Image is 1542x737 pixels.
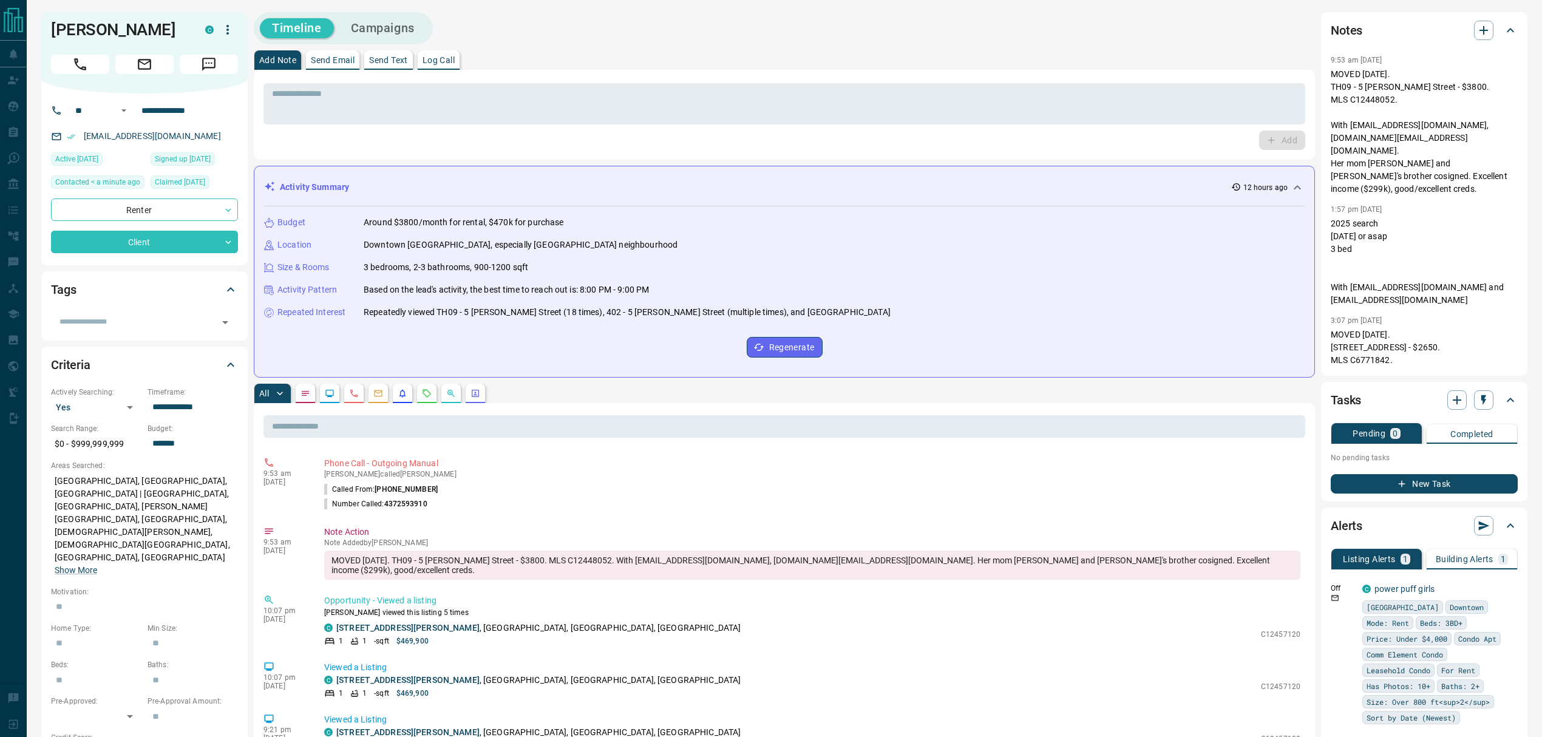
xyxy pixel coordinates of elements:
[336,675,480,685] a: [STREET_ADDRESS][PERSON_NAME]
[151,175,238,192] div: Wed Aug 30 2023
[263,725,306,734] p: 9:21 pm
[324,498,427,509] p: Number Called:
[324,728,333,736] div: condos.ca
[263,478,306,486] p: [DATE]
[374,688,389,699] p: - sqft
[51,434,141,454] p: $0 - $999,999,999
[259,56,296,64] p: Add Note
[324,457,1300,470] p: Phone Call - Outgoing Manual
[1343,555,1396,563] p: Listing Alerts
[396,636,429,647] p: $469,900
[1441,680,1479,692] span: Baths: 2+
[364,284,649,296] p: Based on the lead's activity, the best time to reach out is: 8:00 PM - 9:00 PM
[1331,316,1382,325] p: 3:07 pm [DATE]
[1450,430,1493,438] p: Completed
[1501,555,1506,563] p: 1
[51,387,141,398] p: Actively Searching:
[1331,594,1339,602] svg: Email
[51,696,141,707] p: Pre-Approved:
[1331,217,1518,307] p: 2025 search [DATE] or asap 3 bed With [EMAIL_ADDRESS][DOMAIN_NAME] and [EMAIL_ADDRESS][DOMAIN_NAME]
[1436,555,1493,563] p: Building Alerts
[446,389,456,398] svg: Opportunities
[375,485,438,494] span: [PHONE_NUMBER]
[339,636,343,647] p: 1
[364,306,891,319] p: Repeatedly viewed TH09 - 5 [PERSON_NAME] Street (18 times), 402 - 5 [PERSON_NAME] Street (multipl...
[1367,617,1409,629] span: Mode: Rent
[155,176,205,188] span: Claimed [DATE]
[364,239,678,251] p: Downtown [GEOGRAPHIC_DATA], especially [GEOGRAPHIC_DATA] neighbourhood
[180,55,238,74] span: Message
[217,314,234,331] button: Open
[1367,664,1430,676] span: Leasehold Condo
[1367,648,1443,661] span: Comm Element Condo
[263,538,306,546] p: 9:53 am
[422,389,432,398] svg: Requests
[1367,633,1447,645] span: Price: Under $4,000
[1403,555,1408,563] p: 1
[148,387,238,398] p: Timeframe:
[263,606,306,615] p: 10:07 pm
[470,389,480,398] svg: Agent Actions
[324,607,1300,618] p: [PERSON_NAME] viewed this listing 5 times
[55,176,140,188] span: Contacted < a minute ago
[1331,516,1362,535] h2: Alerts
[51,623,141,634] p: Home Type:
[384,500,427,508] span: 4372593910
[1261,629,1300,640] p: C12457120
[51,350,238,379] div: Criteria
[259,389,269,398] p: All
[51,280,76,299] h2: Tags
[51,355,90,375] h2: Criteria
[423,56,455,64] p: Log Call
[280,181,349,194] p: Activity Summary
[148,696,238,707] p: Pre-Approval Amount:
[1331,205,1382,214] p: 1:57 pm [DATE]
[263,469,306,478] p: 9:53 am
[1450,601,1484,613] span: Downtown
[264,176,1305,199] div: Activity Summary12 hours ago
[336,674,741,687] p: , [GEOGRAPHIC_DATA], [GEOGRAPHIC_DATA], [GEOGRAPHIC_DATA]
[148,423,238,434] p: Budget:
[1367,601,1439,613] span: [GEOGRAPHIC_DATA]
[398,389,407,398] svg: Listing Alerts
[51,398,141,417] div: Yes
[1331,68,1518,195] p: MOVED [DATE]. TH09 - 5 [PERSON_NAME] Street - $3800. MLS C12448052. With [EMAIL_ADDRESS][DOMAIN_N...
[263,673,306,682] p: 10:07 pm
[324,713,1300,726] p: Viewed a Listing
[396,688,429,699] p: $469,900
[324,538,1300,547] p: Note Added by [PERSON_NAME]
[151,152,238,169] div: Wed Aug 24 2022
[1261,681,1300,692] p: C12457120
[349,389,359,398] svg: Calls
[1367,696,1490,708] span: Size: Over 800 ft<sup>2</sup>
[339,18,427,38] button: Campaigns
[51,586,238,597] p: Motivation:
[1353,429,1385,438] p: Pending
[51,199,238,221] div: Renter
[263,615,306,623] p: [DATE]
[1331,390,1361,410] h2: Tasks
[1331,474,1518,494] button: New Task
[51,152,144,169] div: Sun Oct 12 2025
[374,636,389,647] p: - sqft
[324,623,333,632] div: condos.ca
[1331,328,1518,367] p: MOVED [DATE]. [STREET_ADDRESS] - $2650. MLS C6771842.
[336,727,480,737] a: [STREET_ADDRESS][PERSON_NAME]
[277,216,305,229] p: Budget
[1331,511,1518,540] div: Alerts
[1331,16,1518,45] div: Notes
[263,682,306,690] p: [DATE]
[148,623,238,634] p: Min Size:
[1331,385,1518,415] div: Tasks
[51,231,238,253] div: Client
[364,261,528,274] p: 3 bedrooms, 2-3 bathrooms, 900-1200 sqft
[1367,680,1430,692] span: Has Photos: 10+
[51,659,141,670] p: Beds:
[339,688,343,699] p: 1
[311,56,355,64] p: Send Email
[51,423,141,434] p: Search Range:
[205,25,214,34] div: condos.ca
[277,261,330,274] p: Size & Rooms
[324,526,1300,538] p: Note Action
[324,484,438,495] p: Called From:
